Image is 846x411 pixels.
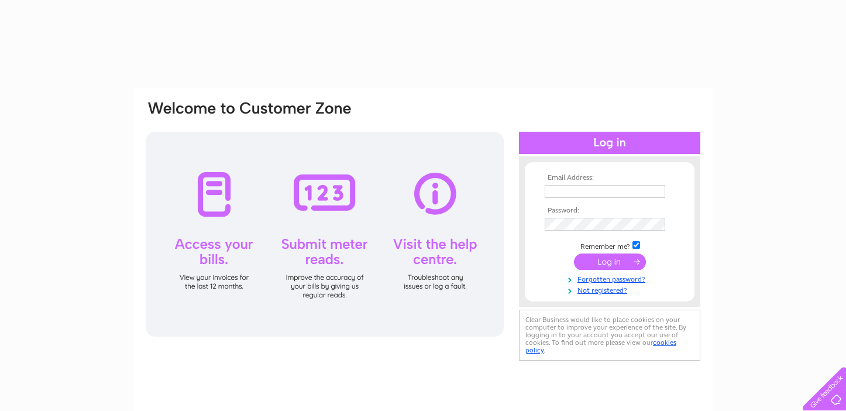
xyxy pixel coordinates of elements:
a: cookies policy [525,338,676,354]
div: Clear Business would like to place cookies on your computer to improve your experience of the sit... [519,310,700,361]
a: Not registered? [545,284,678,295]
th: Password: [542,207,678,215]
th: Email Address: [542,174,678,182]
td: Remember me? [542,239,678,251]
a: Forgotten password? [545,273,678,284]
input: Submit [574,254,646,270]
